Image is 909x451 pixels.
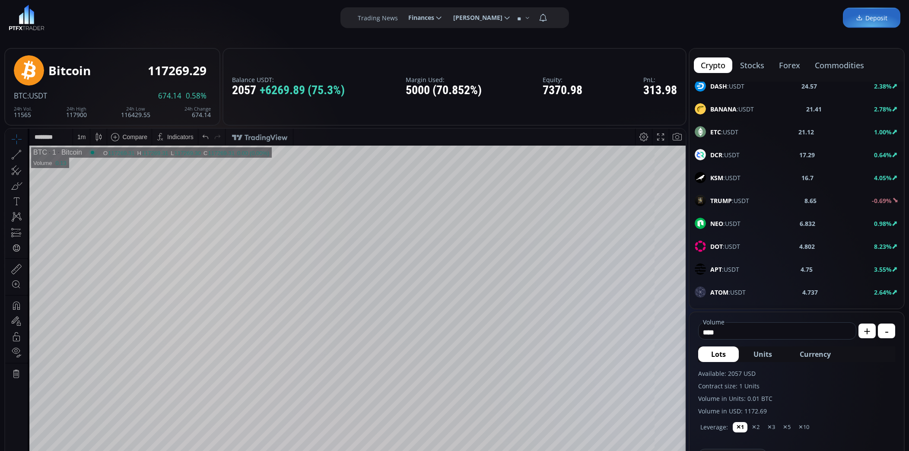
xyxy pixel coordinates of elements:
[710,265,722,273] b: APT
[8,115,15,124] div: 
[710,219,723,228] b: NEO
[72,5,80,12] div: 1 m
[162,5,188,12] div: Indicators
[874,288,892,296] b: 2.64%
[579,374,626,391] button: 01:15:08 (UTC)
[98,379,105,386] div: 1d
[787,346,844,362] button: Currency
[42,20,51,28] div: 1
[406,84,482,97] div: 5000 (70.852%)
[232,76,345,83] label: Balance USDT:
[710,219,741,228] span: :USDT
[710,105,754,114] span: :USDT
[710,105,737,113] b: BANANA
[664,379,676,386] div: auto
[764,422,779,432] button: ✕3
[874,105,892,113] b: 2.78%
[186,92,207,100] span: 0.58%
[711,349,726,359] span: Lots
[31,379,38,386] div: 5y
[874,265,892,273] b: 3.55%
[710,82,727,90] b: DASH
[158,92,181,100] span: 674.14
[801,173,814,182] b: 16.7
[582,379,623,386] span: 01:15:08 (UTC)
[801,82,817,91] b: 24.57
[20,354,24,365] div: Hide Drawings Toolbar
[808,57,871,73] button: commodities
[795,422,813,432] button: ✕10
[710,150,740,159] span: :USDT
[116,374,130,391] div: Go to
[878,324,895,338] button: -
[710,174,723,182] b: KSM
[14,91,27,101] span: BTC
[802,288,818,297] b: 4.737
[710,128,721,136] b: ETC
[98,21,103,28] div: O
[698,407,895,416] label: Volume in USD: 1172.69
[741,346,785,362] button: Units
[121,106,150,118] div: 116429.55
[543,84,582,97] div: 7370.98
[710,127,738,137] span: :USDT
[132,21,137,28] div: H
[710,82,744,91] span: :USDT
[874,219,892,228] b: 0.98%
[447,9,502,26] span: [PERSON_NAME]
[66,106,87,111] div: 24h High
[710,265,739,274] span: :USDT
[9,5,44,31] a: LOGO
[700,422,728,432] label: Leverage:
[798,127,814,137] b: 21.12
[753,349,772,359] span: Units
[856,13,887,22] span: Deposit
[44,379,50,386] div: 1y
[694,57,732,73] button: crypto
[801,265,813,274] b: 4.75
[27,91,47,101] span: :USDT
[733,57,771,73] button: stocks
[643,76,677,83] label: PnL:
[51,20,77,28] div: Bitcoin
[733,422,747,432] button: ✕1
[28,20,42,28] div: BTC
[70,379,79,386] div: 1m
[874,82,892,90] b: 2.38%
[710,196,749,205] span: :USDT
[698,394,895,403] label: Volume in Units: 0.01 BTC
[710,173,741,182] span: :USDT
[710,288,746,297] span: :USDT
[806,105,822,114] b: 21.41
[14,106,32,111] div: 24h Vol.
[184,106,211,111] div: 24h Change
[85,379,92,386] div: 5d
[83,20,91,28] div: Market open
[543,76,582,83] label: Equity:
[358,13,398,22] label: Trading News
[260,84,345,97] span: +6269.89 (75.3%)
[48,64,91,77] div: Bitcoin
[402,9,434,26] span: Finances
[165,21,169,28] div: L
[779,422,794,432] button: ✕5
[858,324,876,338] button: +
[137,21,163,28] div: 117269.31
[56,379,64,386] div: 3m
[710,288,728,296] b: ATOM
[698,369,895,378] label: Available: 2057 USD
[66,106,87,118] div: 117900
[28,31,47,38] div: Volume
[148,64,207,77] div: 117269.29
[874,174,892,182] b: 4.05%
[748,422,763,432] button: ✕2
[647,374,661,391] div: Toggle Log Scale
[406,76,482,83] label: Margin Used:
[710,151,722,159] b: DCR
[635,374,647,391] div: Toggle Percentage
[203,21,229,28] div: 117269.31
[643,84,677,97] div: 313.98
[710,197,732,205] b: TRUMP
[710,242,740,251] span: :USDT
[799,150,815,159] b: 17.29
